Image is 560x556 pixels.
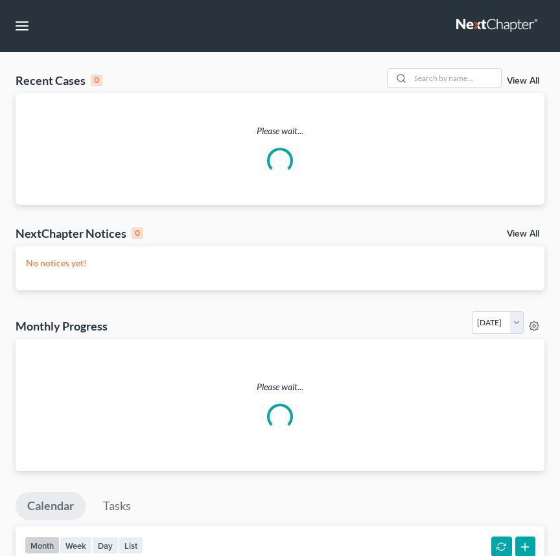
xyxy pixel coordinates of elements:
[26,380,534,393] p: Please wait...
[132,227,143,239] div: 0
[507,229,539,238] a: View All
[16,73,102,88] div: Recent Cases
[92,537,119,554] button: day
[91,75,102,86] div: 0
[119,537,143,554] button: list
[60,537,92,554] button: week
[507,76,539,86] a: View All
[91,492,143,520] a: Tasks
[16,124,544,137] p: Please wait...
[26,257,534,270] p: No notices yet!
[16,318,108,334] h3: Monthly Progress
[16,492,86,520] a: Calendar
[16,226,143,241] div: NextChapter Notices
[25,537,60,554] button: month
[410,69,501,87] input: Search by name...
